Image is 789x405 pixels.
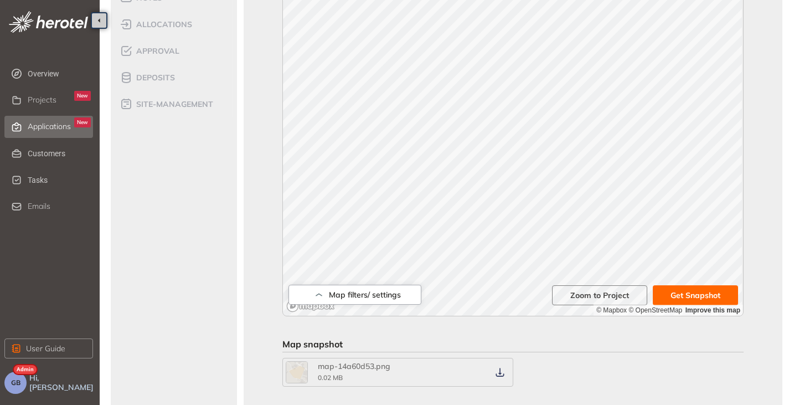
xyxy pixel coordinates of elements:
[570,289,629,301] span: Zoom to Project
[28,169,91,191] span: Tasks
[28,142,91,165] span: Customers
[28,122,71,131] span: Applications
[318,362,429,371] div: map-14a60d53.png
[596,306,627,314] a: Mapbox
[133,100,213,109] span: site-management
[133,20,192,29] span: allocations
[4,339,93,358] button: User Guide
[28,202,50,211] span: Emails
[653,285,738,305] button: Get Snapshot
[133,47,179,56] span: Approval
[329,290,401,300] span: Map filters/ settings
[29,373,95,392] span: Hi, [PERSON_NAME]
[286,300,335,312] a: Mapbox logo
[671,289,720,301] span: Get Snapshot
[318,373,343,382] span: 0.02 MB
[685,306,740,314] a: Improve this map
[288,285,421,305] button: Map filters/ settings
[11,379,20,387] span: GB
[74,117,91,127] div: New
[9,11,88,33] img: logo
[628,306,682,314] a: OpenStreetMap
[28,63,91,85] span: Overview
[552,285,647,305] button: Zoom to Project
[133,73,175,83] span: Deposits
[28,95,56,105] span: Projects
[282,339,343,350] span: Map snapshot
[26,342,65,355] span: User Guide
[74,91,91,101] div: New
[4,372,27,394] button: GB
